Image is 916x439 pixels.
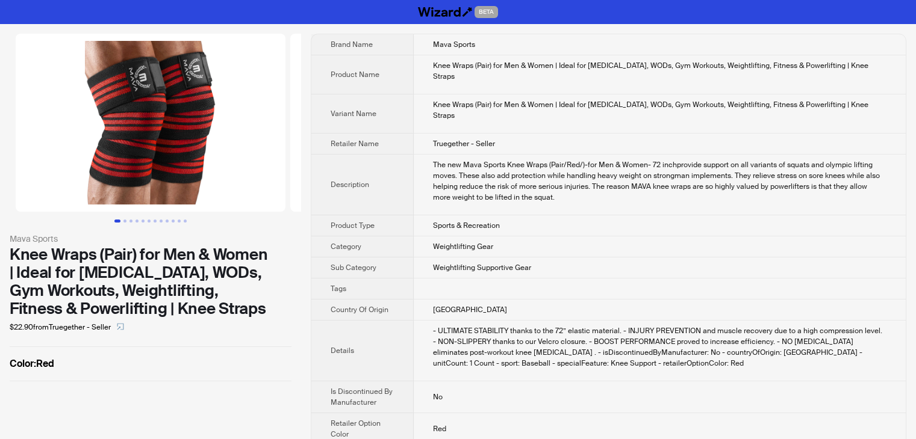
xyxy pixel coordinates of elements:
[331,419,381,439] span: Retailer Option Color
[331,70,379,79] span: Product Name
[10,357,291,371] label: Red
[160,219,163,223] button: Go to slide 8
[433,221,500,230] span: Sports & Recreation
[166,219,169,223] button: Go to slide 9
[433,159,886,203] div: The new Mava Sports Knee Wraps (Pair/Red/)-for Men & Women- 72 inchprovide support on all variant...
[136,219,139,223] button: Go to slide 4
[475,6,498,18] span: BETA
[331,221,375,230] span: Product Type
[433,99,886,121] div: Knee Wraps (Pair) for Men & Women | Ideal for Cross Training, WODs, Gym Workouts, Weightlifting, ...
[331,109,376,118] span: Variant Name
[433,305,507,315] span: [GEOGRAPHIC_DATA]
[433,263,531,272] span: Weightlifting Supportive Gear
[433,60,886,82] div: Knee Wraps (Pair) for Men & Women | Ideal for Cross Training, WODs, Gym Workouts, Weightlifting, ...
[178,219,181,223] button: Go to slide 11
[154,219,157,223] button: Go to slide 7
[433,242,493,251] span: Weightlifting Gear
[129,219,132,223] button: Go to slide 3
[148,219,151,223] button: Go to slide 6
[184,219,187,223] button: Go to slide 12
[331,180,369,189] span: Description
[290,34,560,212] img: Knee Wraps (Pair) for Men & Women | Ideal for Cross Training, WODs, Gym Workouts, Weightlifting, ...
[331,284,346,293] span: Tags
[10,357,36,370] span: Color :
[123,219,126,223] button: Go to slide 2
[172,219,175,223] button: Go to slide 10
[433,325,886,369] div: - ULTIMATE STABILITY thanks to the 72” elastic material. - INJURY PREVENTION and muscle recovery ...
[433,40,475,49] span: Mava Sports
[331,387,393,407] span: Is Discontinued By Manufacturer
[331,305,388,315] span: Country Of Origin
[433,139,495,149] span: Truegether - Seller
[10,318,291,337] div: $22.90 from Truegether - Seller
[331,346,354,355] span: Details
[114,219,120,223] button: Go to slide 1
[331,40,373,49] span: Brand Name
[16,34,285,212] img: Knee Wraps (Pair) for Men & Women | Ideal for Cross Training, WODs, Gym Workouts, Weightlifting, ...
[331,139,379,149] span: Retailer Name
[331,242,361,251] span: Category
[10,232,291,245] div: Mava Sports
[10,245,291,318] div: Knee Wraps (Pair) for Men & Women | Ideal for [MEDICAL_DATA], WODs, Gym Workouts, Weightlifting, ...
[117,323,124,330] span: select
[142,219,145,223] button: Go to slide 5
[433,424,446,434] span: Red
[433,392,443,402] span: No
[331,263,376,272] span: Sub Category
